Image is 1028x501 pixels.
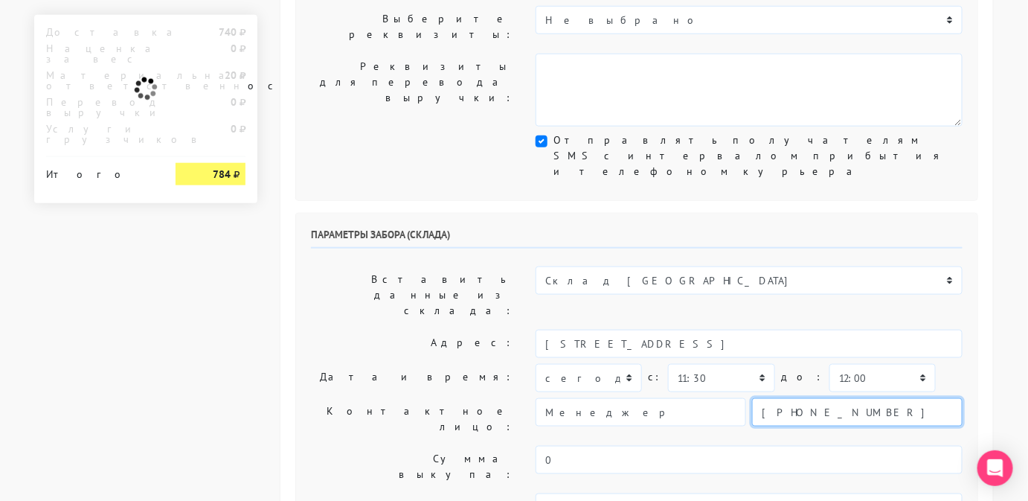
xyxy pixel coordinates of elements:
label: Выберите реквизиты: [300,6,524,48]
div: Доставка [35,27,164,37]
div: Услуги грузчиков [35,124,164,144]
label: Контактное лицо: [300,398,524,440]
label: Реквизиты для перевода выручки: [300,54,524,127]
label: Вставить данные из склада: [300,267,524,324]
div: Наценка за вес [35,43,164,64]
h6: Параметры забора (склада) [311,229,963,249]
input: Имя [536,398,746,427]
strong: 784 [213,167,231,181]
div: Итого [46,163,153,179]
label: до: [781,364,823,390]
img: ajax-loader.gif [132,75,159,102]
input: Телефон [752,398,963,427]
label: c: [648,364,662,390]
div: Перевод выручки [35,97,164,118]
label: Сумма выкупа: [300,446,524,488]
label: Дата и время: [300,364,524,392]
label: Отправлять получателям SMS с интервалом прибытия и телефоном курьера [553,133,963,179]
label: Адрес: [300,330,524,358]
div: Open Intercom Messenger [977,450,1013,486]
div: Материальная ответственность [35,70,164,91]
strong: 740 [219,25,237,39]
